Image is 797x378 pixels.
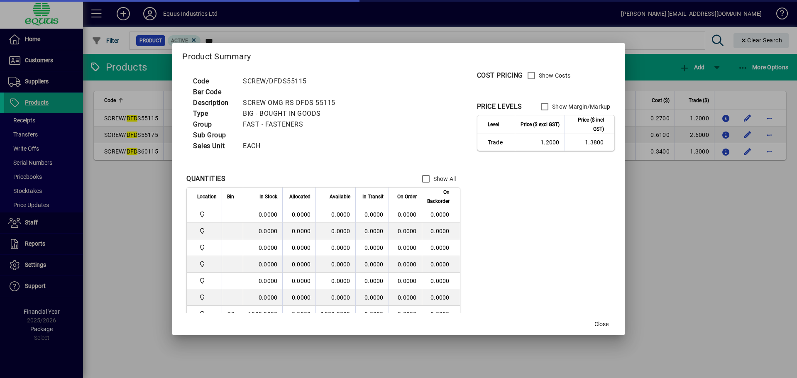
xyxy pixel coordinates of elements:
span: 0.0000 [398,211,417,218]
td: Bar Code [189,87,239,98]
span: 0.0000 [364,211,384,218]
td: 0.0000 [422,223,460,239]
td: 0.0000 [422,289,460,306]
td: 0.0000 [315,206,355,223]
td: 0.0000 [282,256,315,273]
td: 0.0000 [243,256,282,273]
td: 0.0000 [315,223,355,239]
td: 0.0000 [282,289,315,306]
td: 0.0000 [282,206,315,223]
span: On Order [397,192,417,201]
span: Location [197,192,217,201]
span: Price ($ excl GST) [521,120,560,129]
span: 0.0000 [364,244,384,251]
h2: Product Summary [172,43,624,67]
td: 0.0000 [282,306,315,322]
td: Description [189,98,239,108]
td: 1.3800 [565,134,614,151]
td: Group [189,119,239,130]
span: 0.0000 [398,278,417,284]
td: 0.0000 [282,223,315,239]
span: Available [330,192,350,201]
td: 1000.0000 [243,306,282,322]
span: 0.0000 [398,244,417,251]
td: 0.0000 [282,273,315,289]
span: Trade [488,138,510,146]
td: 0.0000 [422,273,460,289]
td: EACH [239,141,345,151]
span: 0.0000 [398,294,417,301]
td: 0.0000 [243,289,282,306]
td: Code [189,76,239,87]
button: Close [588,317,615,332]
td: 0.0000 [243,239,282,256]
span: 0.0000 [364,311,384,317]
td: 0.0000 [243,273,282,289]
span: On Backorder [427,188,450,206]
span: 0.0000 [364,278,384,284]
td: 0.0000 [282,239,315,256]
td: Sales Unit [189,141,239,151]
label: Show All [432,175,456,183]
td: C3 [222,306,243,322]
td: 0.0000 [422,306,460,322]
td: 0.0000 [422,206,460,223]
span: 0.0000 [398,228,417,234]
span: 0.0000 [398,261,417,268]
td: SCREW OMG RS DFDS 55115 [239,98,345,108]
div: COST PRICING [477,71,523,80]
td: 1000.0000 [315,306,355,322]
td: 0.0000 [315,273,355,289]
label: Show Margin/Markup [550,102,611,111]
td: BIG - BOUGHT IN GOODS [239,108,345,119]
td: 0.0000 [315,239,355,256]
div: PRICE LEVELS [477,102,522,112]
span: 0.0000 [364,228,384,234]
span: Price ($ incl GST) [570,115,604,134]
td: Sub Group [189,130,239,141]
td: 0.0000 [315,256,355,273]
span: In Transit [362,192,384,201]
td: FAST - FASTENERS [239,119,345,130]
span: 0.0000 [364,294,384,301]
span: 0.0000 [398,311,417,317]
span: In Stock [259,192,277,201]
td: 0.0000 [315,289,355,306]
td: Type [189,108,239,119]
span: Allocated [289,192,310,201]
td: 0.0000 [243,223,282,239]
td: SCREW/DFDS55115 [239,76,345,87]
span: 0.0000 [364,261,384,268]
td: 0.0000 [243,206,282,223]
td: 0.0000 [422,256,460,273]
td: 1.2000 [515,134,565,151]
span: Bin [227,192,234,201]
span: Close [594,320,609,329]
div: QUANTITIES [186,174,225,184]
span: Level [488,120,499,129]
label: Show Costs [537,71,571,80]
td: 0.0000 [422,239,460,256]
